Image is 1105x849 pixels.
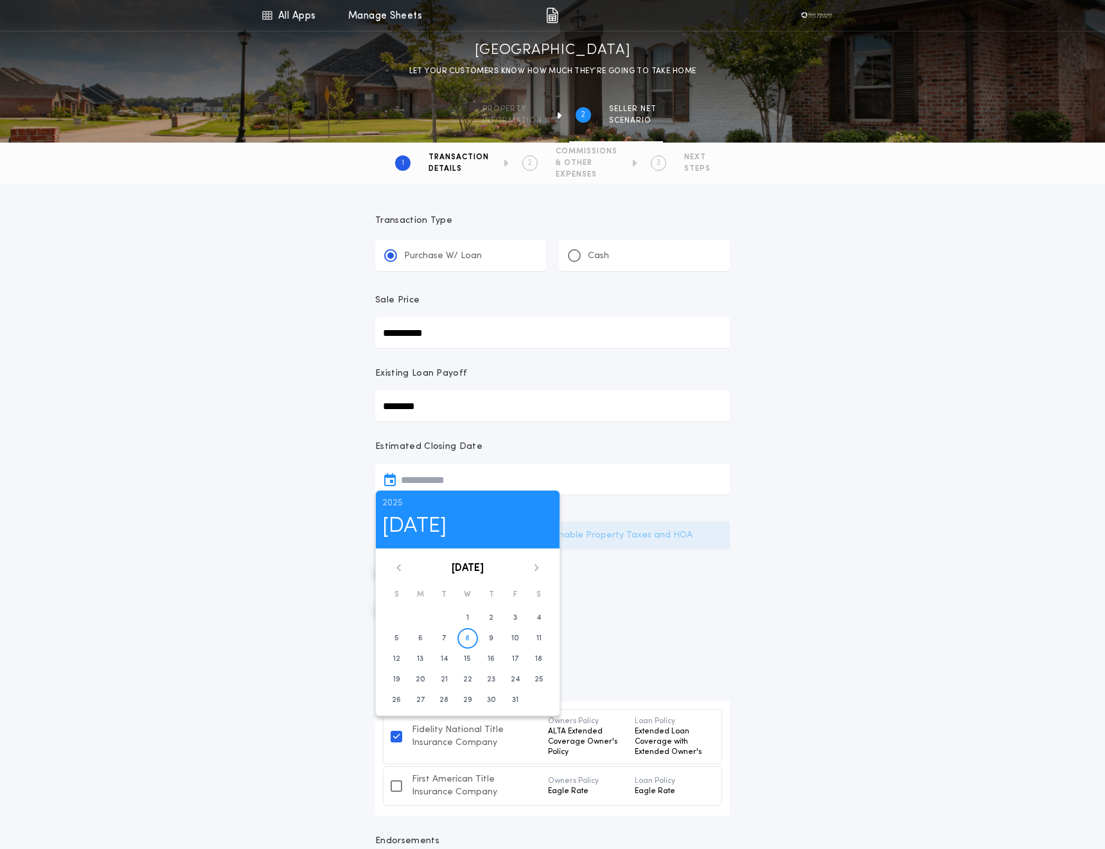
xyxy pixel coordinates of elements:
p: LET YOUR CUSTOMERS KNOW HOW MUCH THEY’RE GOING TO TAKE HOME [409,65,696,78]
time: 14 [441,654,448,664]
div: W [456,587,480,602]
time: 9 [489,633,493,643]
button: 6 [410,628,430,649]
span: COMMISSIONS [556,146,617,157]
time: 19 [393,674,400,685]
span: information [482,116,542,126]
span: & OTHER [556,158,617,168]
button: 23 [481,669,502,690]
p: Eagle Rate [548,786,624,796]
span: SELLER NET [609,104,657,114]
button: 4 [529,608,549,628]
button: Fidelity National Title Insurance CompanyOwners PolicyALTA Extended Coverage Owner's PolicyLoan P... [383,709,722,764]
time: 24 [511,674,520,685]
button: 21 [434,669,454,690]
p: Loan Policy [635,776,711,786]
p: Owners Policy [548,776,624,786]
button: 31 [505,690,526,710]
button: 9 [481,628,502,649]
span: NEXT [684,152,711,162]
time: 31 [512,695,518,705]
p: Eagle Rate [635,786,711,796]
time: 29 [463,695,472,705]
button: 20 [410,669,430,690]
p: Extended Loan Coverage with Extended Owner's [635,726,711,757]
button: 18 [529,649,549,669]
button: 17 [505,649,526,669]
h2: 1 [402,158,404,168]
time: 27 [416,695,425,705]
time: 3 [513,613,517,623]
p: Cash [588,250,609,263]
p: Endorsements [375,835,730,848]
p: Owners Policy [548,716,624,726]
div: T [432,587,456,602]
time: 11 [536,633,542,643]
p: 2025 [382,497,553,510]
p: Sale Price [375,294,420,307]
div: S [385,587,409,602]
time: 28 [439,695,448,705]
p: ALTA Extended Coverage Owner's Policy [548,726,624,757]
div: T [479,587,503,602]
button: 5 [386,628,407,649]
p: Existing Loan Payoff [375,367,467,380]
button: 19 [386,669,407,690]
h1: [GEOGRAPHIC_DATA] [475,40,631,61]
input: Sale Price [375,317,730,348]
time: 4 [536,613,541,623]
button: [DATE] [452,561,484,576]
span: Property [482,104,542,114]
span: STEPS [684,164,711,174]
button: 8 [457,628,478,649]
time: 26 [392,695,401,705]
time: 15 [464,654,471,664]
time: 18 [535,654,542,664]
button: 22 [457,669,478,690]
button: 13 [410,649,430,669]
button: 25 [529,669,549,690]
h1: [DATE] [382,510,553,543]
h2: 2 [581,110,585,120]
time: 21 [441,674,448,685]
button: 1 [457,608,478,628]
div: S [527,587,551,602]
time: 7 [442,633,446,643]
button: 12 [386,649,407,669]
time: 23 [487,674,495,685]
button: 24 [505,669,526,690]
time: 1 [466,613,469,623]
button: 29 [457,690,478,710]
p: Purchase W/ Loan [404,250,482,263]
time: 30 [487,695,496,705]
time: 5 [394,633,399,643]
button: 14 [434,649,454,669]
img: vs-icon [797,9,836,22]
button: First American Title Insurance CompanyOwners PolicyEagle RateLoan PolicyEagle Rate [383,766,722,806]
time: 16 [488,654,495,664]
time: 22 [463,674,472,685]
time: 25 [535,674,544,685]
button: 11 [529,628,549,649]
h2: 2 [527,158,532,168]
h2: 3 [656,158,660,168]
button: 10 [505,628,526,649]
time: 10 [511,633,519,643]
p: Estimated Closing Date [375,441,730,453]
span: DETAILS [429,164,489,174]
span: SCENARIO [609,116,657,126]
button: 30 [481,690,502,710]
div: Fidelity National Title Insurance Company [412,724,535,749]
div: First American Title Insurance Company [412,773,535,799]
button: 28 [434,690,454,710]
div: M [409,587,432,602]
button: 3 [505,608,526,628]
time: 17 [512,654,518,664]
time: 6 [418,633,423,643]
button: 7 [434,628,454,649]
time: 2 [489,613,493,623]
input: Existing Loan Payoff [375,390,730,421]
button: 27 [410,690,430,710]
time: 13 [417,654,423,664]
time: 8 [465,633,470,643]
